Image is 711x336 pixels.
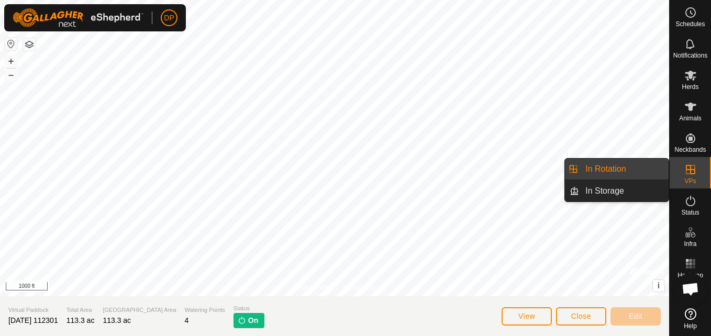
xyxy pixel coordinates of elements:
span: Notifications [673,52,707,59]
span: Total Area [66,306,95,315]
span: 113.3 ac [66,316,95,324]
span: Virtual Paddock [8,306,58,315]
a: Help [670,304,711,333]
button: + [5,55,17,68]
button: View [502,307,552,326]
button: Map Layers [23,38,36,51]
span: On [248,315,258,326]
span: [DATE] 112301 [8,316,58,324]
a: In Storage [579,181,669,201]
a: Privacy Policy [293,283,332,292]
span: Status [234,304,264,313]
span: Help [684,323,697,329]
button: Edit [610,307,661,326]
img: Gallagher Logo [13,8,143,27]
img: turn-on [238,316,246,324]
span: i [658,281,660,290]
span: Herds [682,84,698,90]
span: Animals [679,115,702,121]
span: View [518,312,535,320]
span: Heatmap [677,272,703,278]
span: Neckbands [674,147,706,153]
div: Open chat [675,273,706,305]
button: Close [556,307,606,326]
span: [GEOGRAPHIC_DATA] Area [103,306,176,315]
span: Schedules [675,21,705,27]
span: VPs [684,178,696,184]
span: Status [681,209,699,216]
span: Watering Points [185,306,225,315]
a: Contact Us [345,283,376,292]
span: Edit [629,312,642,320]
button: i [653,280,664,292]
button: Reset Map [5,38,17,50]
span: In Rotation [585,163,626,175]
button: – [5,69,17,81]
a: In Rotation [579,159,669,180]
li: In Storage [565,181,669,201]
span: Infra [684,241,696,247]
span: In Storage [585,185,624,197]
span: DP [164,13,174,24]
span: 4 [185,316,189,324]
li: In Rotation [565,159,669,180]
span: Close [571,312,591,320]
span: 113.3 ac [103,316,131,324]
